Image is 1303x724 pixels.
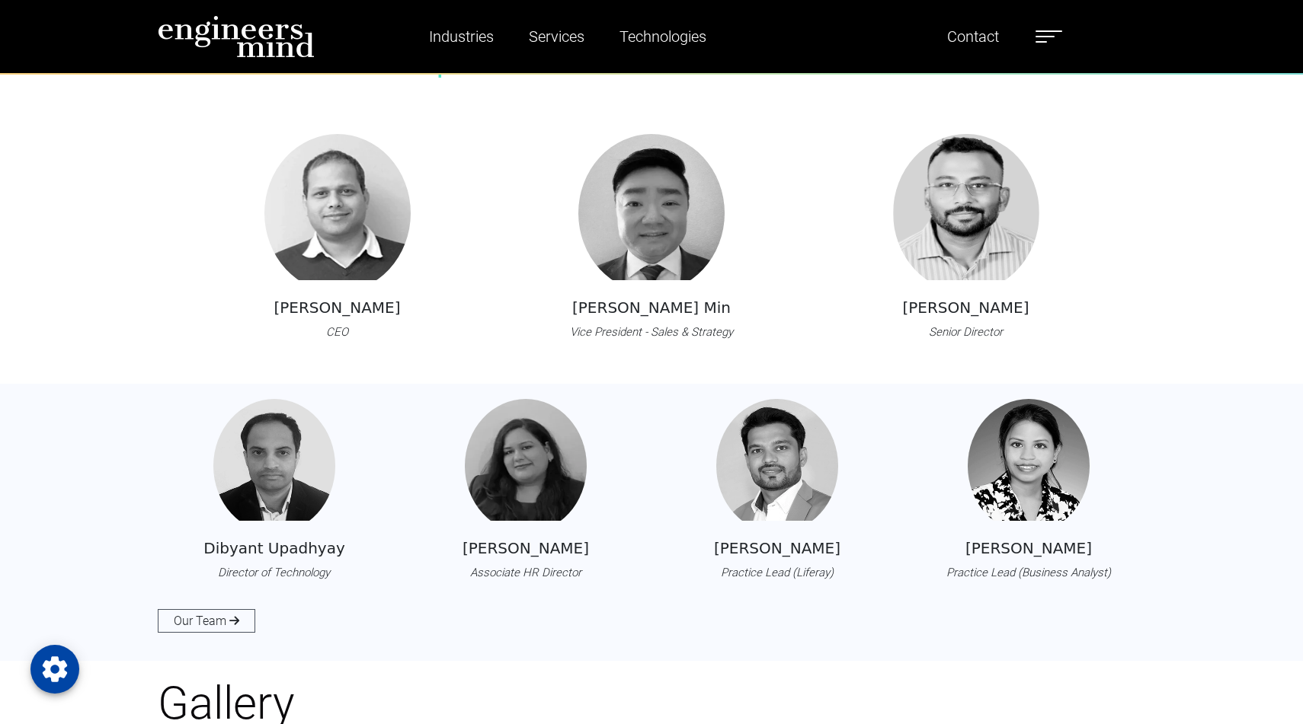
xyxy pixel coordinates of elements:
[941,19,1005,54] a: Contact
[902,298,1029,317] h5: [PERSON_NAME]
[470,566,581,579] i: Associate HR Director
[946,566,1111,579] i: Practice Lead (Business Analyst)
[326,325,348,339] i: CEO
[218,566,330,579] i: Director of Technology
[572,298,731,317] h5: [PERSON_NAME] Min
[203,539,345,557] h5: Dibyant Upadhyay
[423,19,500,54] a: Industries
[523,19,591,54] a: Services
[463,539,589,557] h5: [PERSON_NAME]
[929,325,1003,339] i: Senior Director
[274,298,400,317] h5: [PERSON_NAME]
[570,325,733,339] i: Vice President - Sales & Strategy
[241,26,460,80] span: Leadership
[714,539,840,557] h5: [PERSON_NAME]
[721,566,834,579] i: Practice Lead (Liferay)
[613,19,712,54] a: Technologies
[158,15,315,58] img: logo
[158,609,255,633] a: Our Team
[965,539,1092,557] h5: [PERSON_NAME]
